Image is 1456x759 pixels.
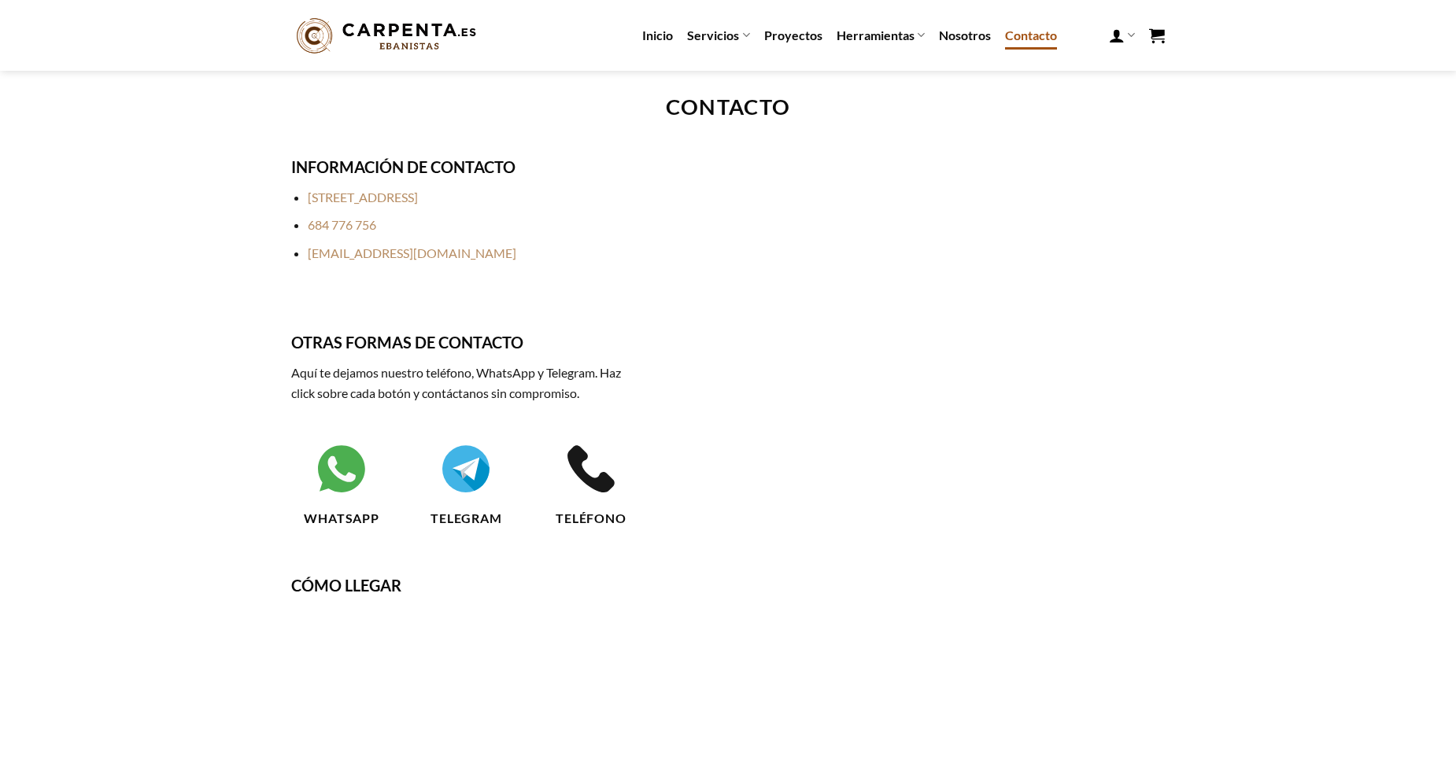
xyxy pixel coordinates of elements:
[291,363,641,403] p: Aquí te dejamos nuestro teléfono, WhatsApp y Telegram. Haz click sobre cada botón y contáctanos s...
[666,94,791,120] strong: CONTACTO
[308,190,418,204] a: [STREET_ADDRESS]
[541,443,641,525] a: Teléfono
[291,330,641,355] h3: OTRAS FORMAS DE CONTACTO
[939,21,991,50] a: Nosotros
[291,154,641,179] h3: INFORMACIÓN DE CONTACTO
[642,21,673,50] a: Inicio
[687,20,749,50] a: Servicios
[291,14,482,57] img: Carpenta.es
[291,510,392,525] h5: WhatsApp
[291,573,1165,598] h3: CÓMO LLEGAR
[291,443,392,525] a: WhatsApp
[308,245,516,260] a: [EMAIL_ADDRESS][DOMAIN_NAME]
[308,217,376,232] a: 684 776 756
[1005,21,1057,50] a: Contacto
[416,443,516,525] a: Telegram
[416,510,516,525] h5: Telegram
[541,510,641,525] h5: Teléfono
[837,20,925,50] a: Herramientas
[764,21,822,50] a: Proyectos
